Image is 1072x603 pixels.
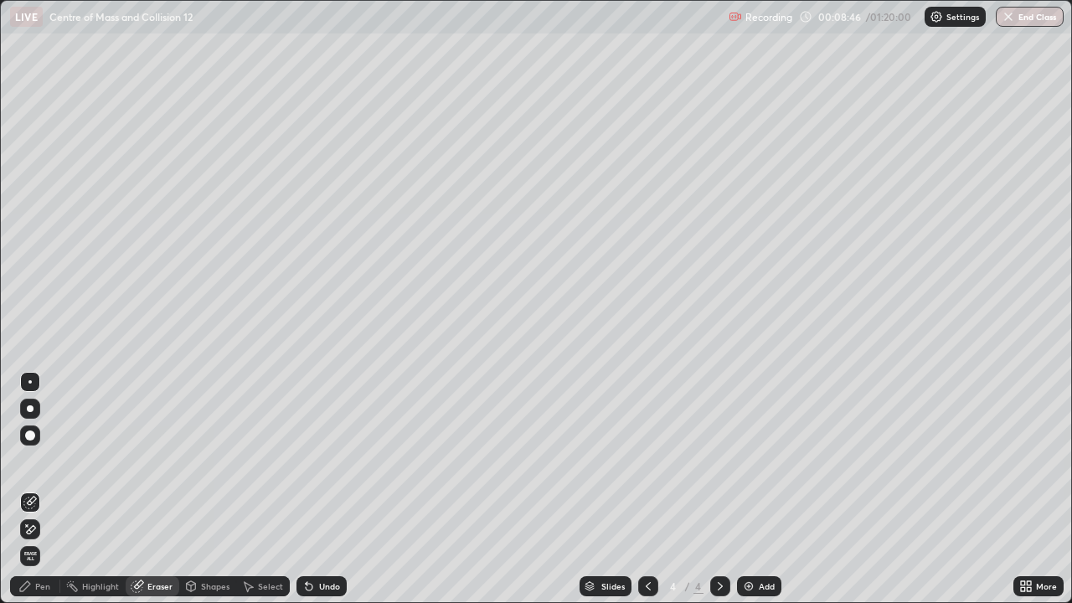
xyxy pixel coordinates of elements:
span: Erase all [21,551,39,561]
div: Highlight [82,582,119,590]
img: class-settings-icons [930,10,943,23]
img: end-class-cross [1002,10,1015,23]
div: Slides [601,582,625,590]
div: 4 [665,581,682,591]
div: Add [759,582,775,590]
div: More [1036,582,1057,590]
p: Recording [745,11,792,23]
p: Settings [946,13,979,21]
div: Shapes [201,582,229,590]
p: Centre of Mass and Collision 12 [49,10,193,23]
div: 4 [693,579,703,594]
div: Undo [319,582,340,590]
div: / [685,581,690,591]
button: End Class [996,7,1064,27]
div: Eraser [147,582,173,590]
div: Pen [35,582,50,590]
p: LIVE [15,10,38,23]
div: Select [258,582,283,590]
img: add-slide-button [742,580,755,593]
img: recording.375f2c34.svg [729,10,742,23]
